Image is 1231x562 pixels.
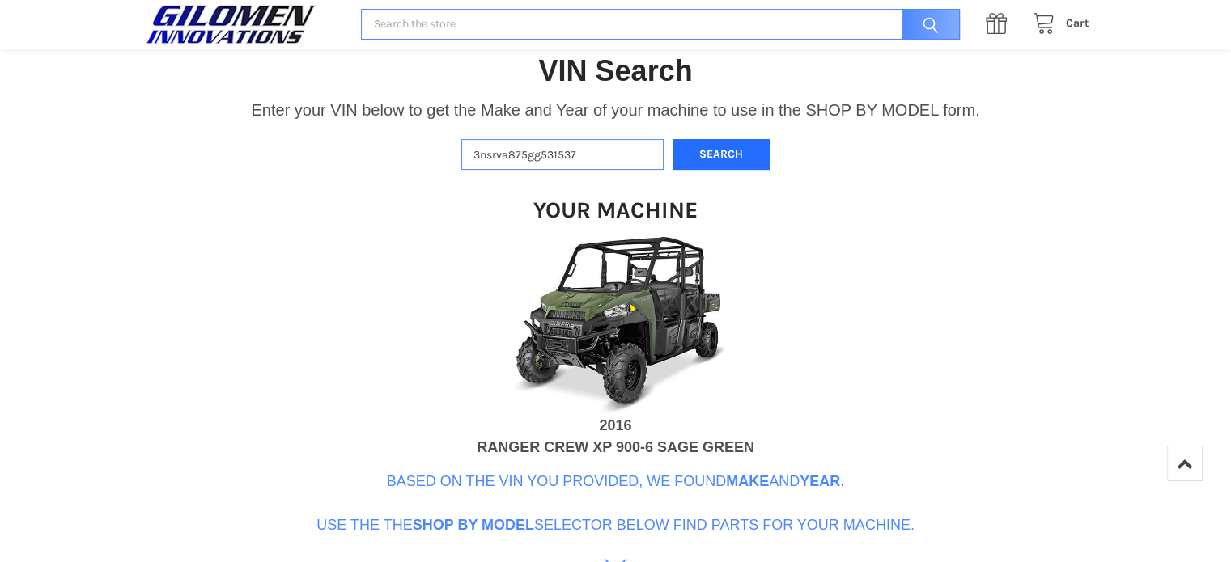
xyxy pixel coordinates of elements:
[894,9,960,40] input: Search
[1167,446,1203,481] a: Top of Page
[142,4,320,44] img: GILOMEN INNOVATIONS
[726,473,769,489] b: Make
[142,4,344,44] a: GILOMEN INNOVATIONS
[477,437,754,458] div: RANGER CREW XP 900-6 SAGE GREEN
[800,473,840,489] b: Year
[251,98,979,122] p: Enter your VIN below to get the Make and Year of your machine to use in the SHOP BY MODEL form.
[533,196,698,224] h1: Your Machine
[1024,14,1089,34] a: Cart
[454,233,778,415] img: VIN Image
[413,517,534,533] b: Shop By Model
[599,415,631,437] div: 2016
[316,471,915,536] p: Based on the VIN you provided, we found and . Use the the selector below find parts for your mach...
[461,139,664,171] input: Enter VIN of your machine
[538,53,692,89] h1: VIN Search
[361,9,959,40] input: Search the store
[1066,16,1089,30] span: Cart
[673,139,770,171] button: Search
